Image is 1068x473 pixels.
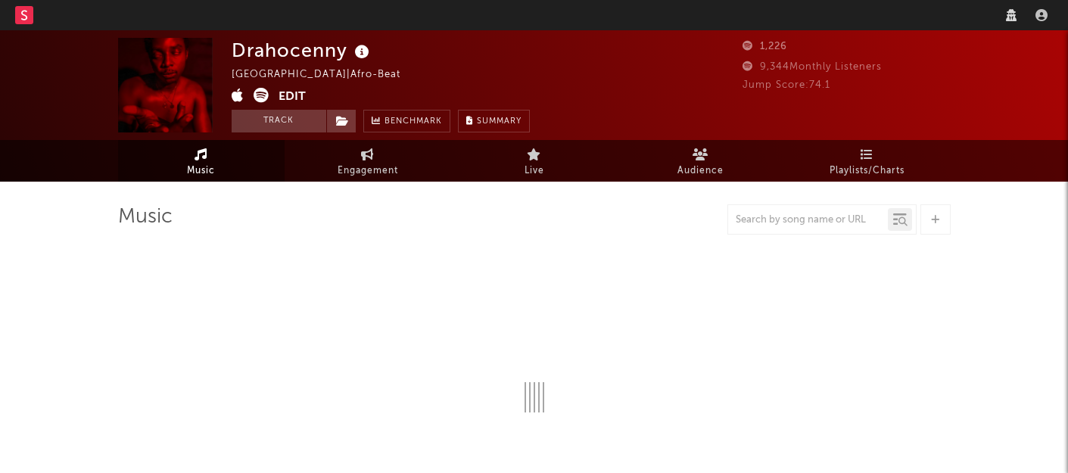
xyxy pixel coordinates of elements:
button: Edit [279,88,306,107]
span: Jump Score: 74.1 [743,80,830,90]
span: 1,226 [743,42,787,51]
button: Track [232,110,326,132]
span: 9,344 Monthly Listeners [743,62,882,72]
button: Summary [458,110,530,132]
span: Engagement [338,162,398,180]
span: Playlists/Charts [830,162,905,180]
a: Audience [618,140,784,182]
a: Live [451,140,618,182]
div: Drahocenny [232,38,373,63]
span: Music [187,162,215,180]
input: Search by song name or URL [728,214,888,226]
a: Engagement [285,140,451,182]
span: Live [525,162,544,180]
a: Benchmark [363,110,450,132]
span: Benchmark [385,113,442,131]
a: Playlists/Charts [784,140,951,182]
span: Audience [677,162,724,180]
div: [GEOGRAPHIC_DATA] | Afro-Beat [232,66,418,84]
a: Music [118,140,285,182]
span: Summary [477,117,522,126]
